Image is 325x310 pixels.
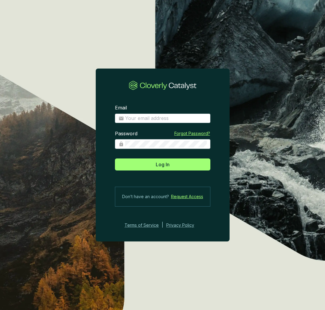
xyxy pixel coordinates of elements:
div: | [162,222,163,229]
input: Email [125,115,207,122]
span: Log In [156,161,170,168]
a: Request Access [171,193,203,200]
a: Privacy Policy [166,222,202,229]
label: Password [115,130,137,137]
a: Terms of Service [123,222,159,229]
a: Forgot Password? [174,130,210,137]
input: Password [125,141,207,147]
button: Log In [115,158,210,170]
label: Email [115,105,127,111]
span: Don’t have an account? [122,193,169,200]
